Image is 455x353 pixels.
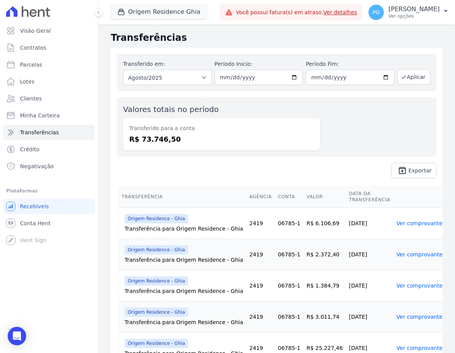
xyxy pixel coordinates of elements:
[125,308,188,317] span: Origem Residence - Ghia
[129,124,314,132] dt: Transferido para a conta
[3,159,95,174] a: Negativação
[3,91,95,106] a: Clientes
[397,345,443,351] a: Ver comprovante
[372,10,380,15] span: PG
[388,13,440,19] p: Ver opções
[397,283,443,289] a: Ver comprovante
[362,2,455,23] button: PG [PERSON_NAME] Ver opções
[20,78,35,85] span: Lotes
[246,270,275,301] td: 2419
[3,142,95,157] a: Crédito
[20,146,40,153] span: Crédito
[129,134,314,144] dd: R$ 73.746,50
[125,245,188,254] span: Origem Residence - Ghia
[20,112,60,119] span: Minha Carteira
[125,339,188,348] span: Origem Residence - Ghia
[397,251,443,258] a: Ver comprovante
[20,219,50,227] span: Conta Hent
[408,168,432,173] span: Exportar
[111,5,207,19] button: Origem Residence Ghia
[398,166,407,175] i: unarchive
[20,202,49,210] span: Recebíveis
[346,186,393,208] th: Data da Transferência
[215,60,303,68] label: Período Inicío:
[3,23,95,38] a: Visão Geral
[20,27,51,35] span: Visão Geral
[246,239,275,270] td: 2419
[303,208,346,239] td: R$ 6.106,69
[346,208,393,239] td: [DATE]
[306,60,394,68] label: Período Fim:
[275,186,304,208] th: Conta
[246,301,275,333] td: 2419
[20,162,54,170] span: Negativação
[397,69,430,85] button: Aplicar
[323,9,357,15] a: Ver detalhes
[111,31,443,45] h2: Transferências
[275,208,304,239] td: 06785-1
[346,270,393,301] td: [DATE]
[303,301,346,333] td: R$ 3.011,74
[388,5,440,13] p: [PERSON_NAME]
[118,186,246,208] th: Transferência
[3,216,95,231] a: Conta Hent
[20,44,46,52] span: Contratos
[125,318,243,326] div: Transferência para Origem Residence - Ghia
[275,301,304,333] td: 06785-1
[275,239,304,270] td: 06785-1
[303,239,346,270] td: R$ 2.372,40
[3,40,95,55] a: Contratos
[125,225,243,233] div: Transferência para Origem Residence - Ghia
[123,61,165,67] label: Transferido em:
[6,186,92,196] div: Plataformas
[125,256,243,264] div: Transferência para Origem Residence - Ghia
[397,220,443,226] a: Ver comprovante
[303,270,346,301] td: R$ 1.384,79
[3,57,95,72] a: Parcelas
[20,95,42,102] span: Clientes
[125,214,188,223] span: Origem Residence - Ghia
[346,301,393,333] td: [DATE]
[20,61,42,69] span: Parcelas
[236,8,357,17] span: Você possui fatura(s) em atraso.
[246,186,275,208] th: Agência
[125,287,243,295] div: Transferência para Origem Residence - Ghia
[3,125,95,140] a: Transferências
[391,163,437,178] a: unarchive Exportar
[3,199,95,214] a: Recebíveis
[346,239,393,270] td: [DATE]
[123,105,219,114] label: Valores totais no período
[20,129,59,136] span: Transferências
[125,276,188,286] span: Origem Residence - Ghia
[397,314,443,320] a: Ver comprovante
[275,270,304,301] td: 06785-1
[3,74,95,89] a: Lotes
[8,327,26,345] div: Open Intercom Messenger
[3,108,95,123] a: Minha Carteira
[246,208,275,239] td: 2419
[303,186,346,208] th: Valor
